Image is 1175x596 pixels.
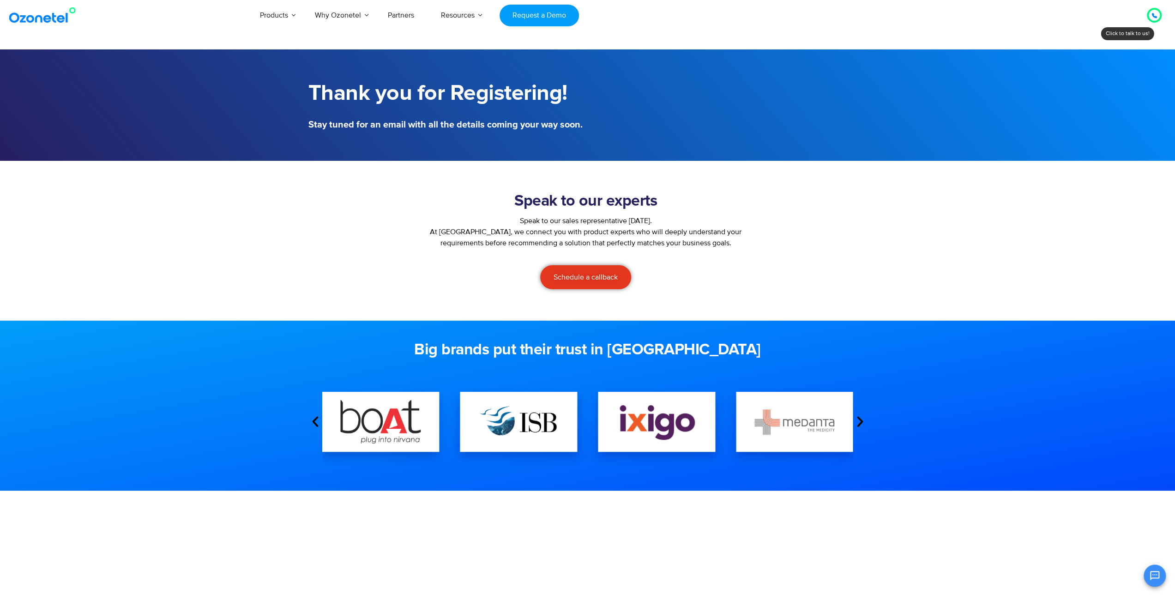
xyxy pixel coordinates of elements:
img: medanta [754,409,835,435]
div: 4 / 16 [598,392,715,452]
img: ISB [478,399,559,444]
div: 3 / 16 [460,392,577,452]
h2: Speak to our experts [422,192,750,211]
img: boat [341,400,421,443]
div: 5 / 16 [736,392,853,452]
div: Speak to our sales representative [DATE]. [422,215,750,226]
span: Schedule a callback [554,274,618,281]
button: Open chat [1144,565,1166,587]
div: 2 / 16 [322,392,440,452]
a: Schedule a callback [540,265,631,289]
p: At [GEOGRAPHIC_DATA], we connect you with product experts who will deeply understand your require... [422,226,750,249]
div: Image Carousel [322,373,853,470]
h1: Thank you for Registering! [308,81,583,106]
h2: Big brands put their trust in [GEOGRAPHIC_DATA] [308,341,867,359]
h5: Stay tuned for an email with all the details coming your way soon. [308,120,583,129]
a: Request a Demo [500,5,578,26]
img: Ixigo [616,402,697,441]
